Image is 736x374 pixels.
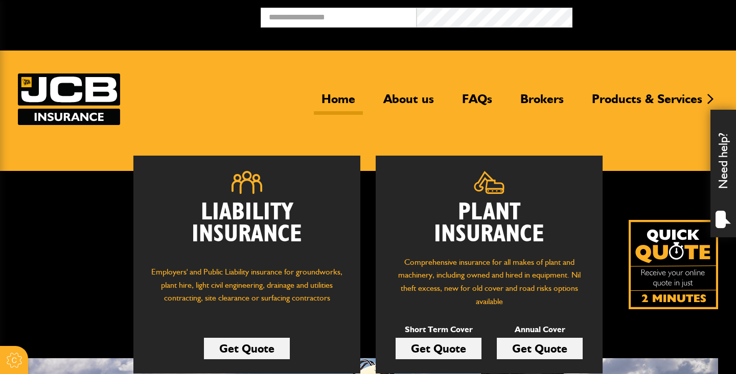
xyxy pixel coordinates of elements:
a: Get Quote [396,338,481,359]
a: Home [314,91,363,115]
h2: Liability Insurance [149,202,345,256]
button: Broker Login [572,8,728,23]
a: Get Quote [204,338,290,359]
p: Employers' and Public Liability insurance for groundworks, plant hire, light civil engineering, d... [149,265,345,314]
p: Comprehensive insurance for all makes of plant and machinery, including owned and hired in equipm... [391,256,587,308]
img: JCB Insurance Services logo [18,73,120,125]
a: JCB Insurance Services [18,73,120,125]
h2: Plant Insurance [391,202,587,245]
p: Short Term Cover [396,323,481,336]
img: Quick Quote [629,220,718,309]
a: Brokers [513,91,571,115]
a: Get Quote [497,338,583,359]
a: Products & Services [584,91,710,115]
a: FAQs [454,91,500,115]
p: Annual Cover [497,323,583,336]
a: Get your insurance quote isn just 2-minutes [629,220,718,309]
div: Need help? [710,110,736,237]
a: About us [376,91,442,115]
